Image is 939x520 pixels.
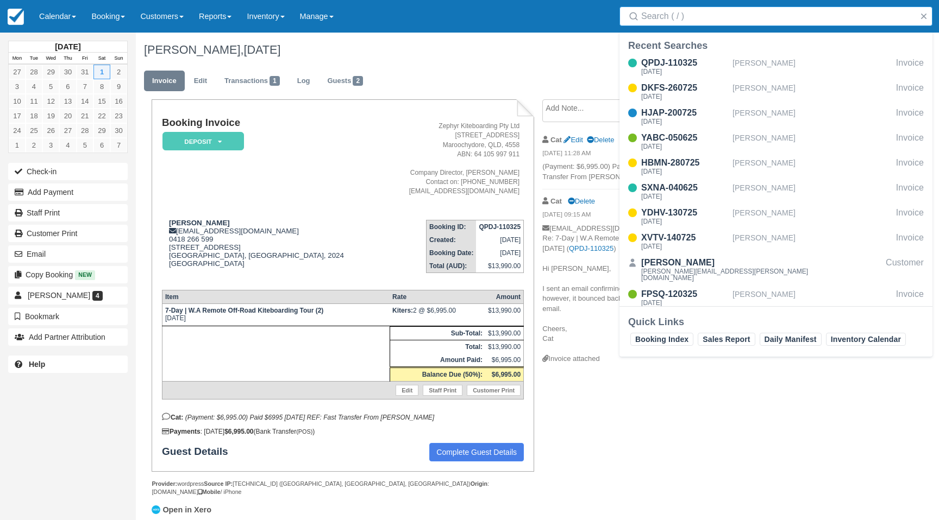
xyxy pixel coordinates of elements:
[485,326,524,340] td: $13,990.00
[110,53,127,65] th: Sun
[641,56,728,69] div: QPDJ-110325
[110,94,127,109] a: 16
[396,385,418,396] a: Edit
[42,123,59,138] a: 26
[542,149,725,161] em: [DATE] 11:28 AM
[353,76,363,86] span: 2
[9,138,26,153] a: 1
[390,367,485,381] th: Balance Due (50%):
[896,131,924,152] div: Invoice
[26,94,42,109] a: 11
[896,156,924,177] div: Invoice
[152,503,214,517] a: Open in Xero
[390,340,485,353] th: Total:
[8,328,128,346] button: Add Partner Attribution
[93,123,110,138] a: 29
[110,65,127,79] a: 2
[162,132,244,151] em: Deposit
[77,138,93,153] a: 5
[641,206,728,219] div: YDHV-130725
[733,81,892,102] div: [PERSON_NAME]
[569,244,614,252] a: QPDJ-110325
[26,79,42,94] a: 4
[550,136,562,144] strong: Cat
[8,9,24,25] img: checkfront-main-nav-mini-logo.png
[427,220,477,234] th: Booking ID:
[162,428,524,435] div: : [DATE] (Bank Transfer )
[42,138,59,153] a: 3
[427,233,477,246] th: Created:
[42,65,59,79] a: 29
[75,270,95,280] span: New
[733,156,892,177] div: [PERSON_NAME]
[77,79,93,94] a: 7
[59,94,76,109] a: 13
[26,123,42,138] a: 25
[542,162,725,182] p: (Payment: $6,995.00) Paid $6995 [DATE] REF: Fast Transfer From [PERSON_NAME]
[55,42,80,51] strong: [DATE]
[896,181,924,202] div: Invoice
[152,480,534,496] div: wordpress [TECHNICAL_ID] ([GEOGRAPHIC_DATA], [GEOGRAPHIC_DATA], [GEOGRAPHIC_DATA]) : [DOMAIN_NAME...
[8,308,128,325] button: Bookmark
[29,360,45,369] b: Help
[476,246,523,259] td: [DATE]
[8,356,128,373] a: Help
[8,183,128,201] button: Add Payment
[59,65,76,79] a: 30
[162,428,201,435] strong: Payments
[628,315,924,328] div: Quick Links
[77,109,93,123] a: 21
[42,79,59,94] a: 5
[42,109,59,123] a: 19
[733,231,892,252] div: [PERSON_NAME]
[698,333,755,346] a: Sales Report
[186,71,215,92] a: Edit
[9,79,26,94] a: 3
[619,56,932,77] a: QPDJ-110325[DATE][PERSON_NAME]Invoice
[896,106,924,127] div: Invoice
[476,259,523,273] td: $13,990.00
[485,290,524,303] th: Amount
[93,109,110,123] a: 22
[492,371,521,378] strong: $6,995.00
[476,233,523,246] td: [DATE]
[619,156,932,177] a: HBMN-280725[DATE][PERSON_NAME]Invoice
[390,353,485,367] th: Amount Paid:
[93,79,110,94] a: 8
[204,480,233,487] strong: Source IP:
[896,206,924,227] div: Invoice
[641,168,728,175] div: [DATE]
[427,246,477,259] th: Booking Date:
[385,122,519,196] address: Zephyr Kiteboarding Pty Ltd [STREET_ADDRESS] Maroochydore, QLD, 4558 ABN: 64 105 997 911 Company ...
[628,39,924,52] div: Recent Searches
[77,53,93,65] th: Fri
[198,489,221,495] strong: Mobile
[733,206,892,227] div: [PERSON_NAME]
[59,53,76,65] th: Thu
[162,131,240,151] a: Deposit
[641,81,728,94] div: DKFS-260725
[224,428,253,435] strong: $6,995.00
[8,163,128,180] button: Check-in
[733,288,892,308] div: [PERSON_NAME]
[429,443,524,461] a: Complete Guest Details
[93,94,110,109] a: 15
[641,131,728,144] div: YABC-050625
[42,53,59,65] th: Wed
[641,288,728,301] div: FPSQ-120325
[162,117,380,129] h1: Booking Invoice
[8,287,128,304] a: [PERSON_NAME] 4
[619,256,932,283] a: [PERSON_NAME][PERSON_NAME][EMAIL_ADDRESS][PERSON_NAME][DOMAIN_NAME]Customer
[59,109,76,123] a: 20
[619,231,932,252] a: XVTV-140725[DATE][PERSON_NAME]Invoice
[42,94,59,109] a: 12
[26,109,42,123] a: 18
[270,76,280,86] span: 1
[826,333,906,346] a: Inventory Calendar
[733,106,892,127] div: [PERSON_NAME]
[467,385,521,396] a: Customer Print
[488,307,521,323] div: $13,990.00
[886,256,924,283] div: Customer
[26,53,42,65] th: Tue
[641,231,728,244] div: XVTV-140725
